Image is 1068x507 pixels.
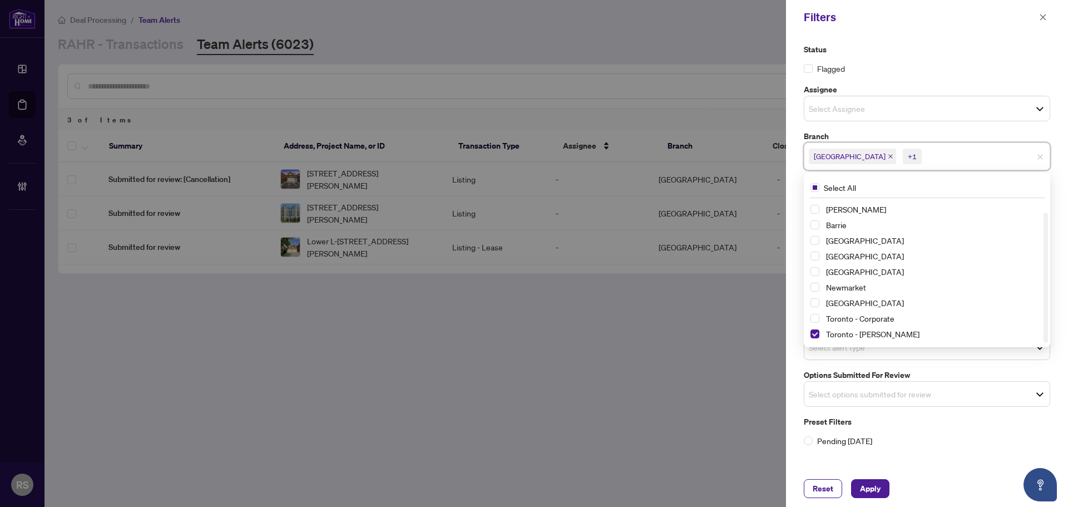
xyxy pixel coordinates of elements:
[810,314,819,323] span: Select Toronto - Corporate
[804,130,1050,142] label: Branch
[819,181,861,194] span: Select All
[826,251,904,261] span: [GEOGRAPHIC_DATA]
[826,282,866,292] span: Newmarket
[813,480,833,498] span: Reset
[810,267,819,276] span: Select Mississauga
[826,235,904,245] span: [GEOGRAPHIC_DATA]
[822,296,1044,309] span: Ottawa
[804,416,1050,428] label: Preset Filters
[888,154,893,159] span: close
[822,234,1044,247] span: Burlington
[822,249,1044,263] span: Durham
[1023,468,1057,501] button: Open asap
[822,218,1044,232] span: Barrie
[810,329,819,338] span: Select Toronto - Don Mills
[826,298,904,308] span: [GEOGRAPHIC_DATA]
[804,369,1050,381] label: Options Submitted for Review
[826,329,919,339] span: Toronto - [PERSON_NAME]
[804,9,1036,26] div: Filters
[860,480,881,498] span: Apply
[851,479,889,498] button: Apply
[822,327,1044,341] span: Toronto - Don Mills
[1039,13,1047,21] span: close
[826,204,886,214] span: [PERSON_NAME]
[908,151,917,162] div: +1
[804,43,1050,56] label: Status
[826,220,847,230] span: Barrie
[822,312,1044,325] span: Toronto - Corporate
[810,298,819,307] span: Select Ottawa
[813,435,877,447] span: Pending [DATE]
[810,220,819,229] span: Select Barrie
[810,205,819,214] span: Select Vaughan
[817,62,845,75] span: Flagged
[826,267,904,277] span: [GEOGRAPHIC_DATA]
[822,203,1044,216] span: Vaughan
[822,280,1044,294] span: Newmarket
[810,236,819,245] span: Select Burlington
[814,151,886,162] span: [GEOGRAPHIC_DATA]
[804,479,842,498] button: Reset
[809,149,896,164] span: Richmond Hill
[810,283,819,292] span: Select Newmarket
[804,83,1050,96] label: Assignee
[1037,154,1044,160] span: close
[810,252,819,260] span: Select Durham
[822,265,1044,278] span: Mississauga
[826,313,894,323] span: Toronto - Corporate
